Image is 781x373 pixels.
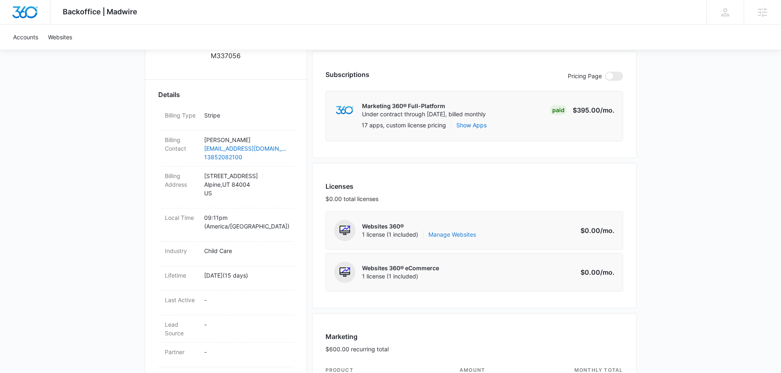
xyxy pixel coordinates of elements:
[158,106,294,131] div: Billing TypeStripe
[204,144,287,153] a: [EMAIL_ADDRESS][DOMAIN_NAME]
[600,106,615,114] span: /mo.
[326,70,369,79] h3: Subscriptions
[158,266,294,291] div: Lifetime[DATE](15 days)
[158,343,294,367] div: Partner-
[158,208,294,242] div: Local Time09:11pm (America/[GEOGRAPHIC_DATA])
[326,181,378,191] h3: Licenses
[165,213,198,222] dt: Local Time
[204,348,287,356] p: -
[600,268,615,276] span: /mo.
[326,194,378,203] p: $0.00 total licenses
[158,291,294,315] div: Last Active-
[204,296,287,304] p: -
[204,271,287,280] p: [DATE] ( 15 days )
[158,90,180,99] span: Details
[362,272,439,280] span: 1 license (1 included)
[362,222,476,231] p: Websites 360®
[362,264,439,272] p: Websites 360® eCommerce
[362,110,486,118] p: Under contract through [DATE], billed monthly
[362,121,446,129] p: 17 apps, custom license pricing
[63,7,137,16] span: Backoffice | Madwire
[204,111,287,120] p: Stripe
[158,131,294,167] div: Billing Contact[PERSON_NAME][EMAIL_ADDRESS][DOMAIN_NAME]13852082100
[336,106,353,115] img: marketing360Logo
[568,72,602,81] p: Pricing Page
[326,332,389,341] h3: Marketing
[211,51,241,61] p: M337056
[204,172,287,197] p: [STREET_ADDRESS] Alpine , UT 84004 US
[165,172,198,189] dt: Billing Address
[165,320,198,337] dt: Lead Source
[600,226,615,235] span: /mo.
[576,267,615,277] p: $0.00
[8,25,43,50] a: Accounts
[158,167,294,208] div: Billing Address[STREET_ADDRESS]Alpine,UT 84004US
[573,105,615,115] p: $395.00
[165,296,198,304] dt: Last Active
[362,231,476,239] span: 1 license (1 included)
[165,271,198,280] dt: Lifetime
[326,345,389,353] p: $600.00 recurring total
[165,348,198,356] dt: Partner
[204,213,287,231] p: 09:11pm ( America/[GEOGRAPHIC_DATA] )
[43,25,77,50] a: Websites
[165,136,198,153] dt: Billing Contact
[158,242,294,266] div: IndustryChild Care
[204,320,287,329] p: -
[204,136,287,144] p: [PERSON_NAME]
[204,153,287,161] a: 13852082100
[165,246,198,255] dt: Industry
[576,226,615,235] p: $0.00
[550,105,567,115] div: Paid
[428,231,476,239] a: Manage Websites
[165,111,198,120] dt: Billing Type
[158,315,294,343] div: Lead Source-
[456,121,487,129] button: Show Apps
[362,102,486,110] p: Marketing 360® Full-Platform
[204,246,287,255] p: Child Care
